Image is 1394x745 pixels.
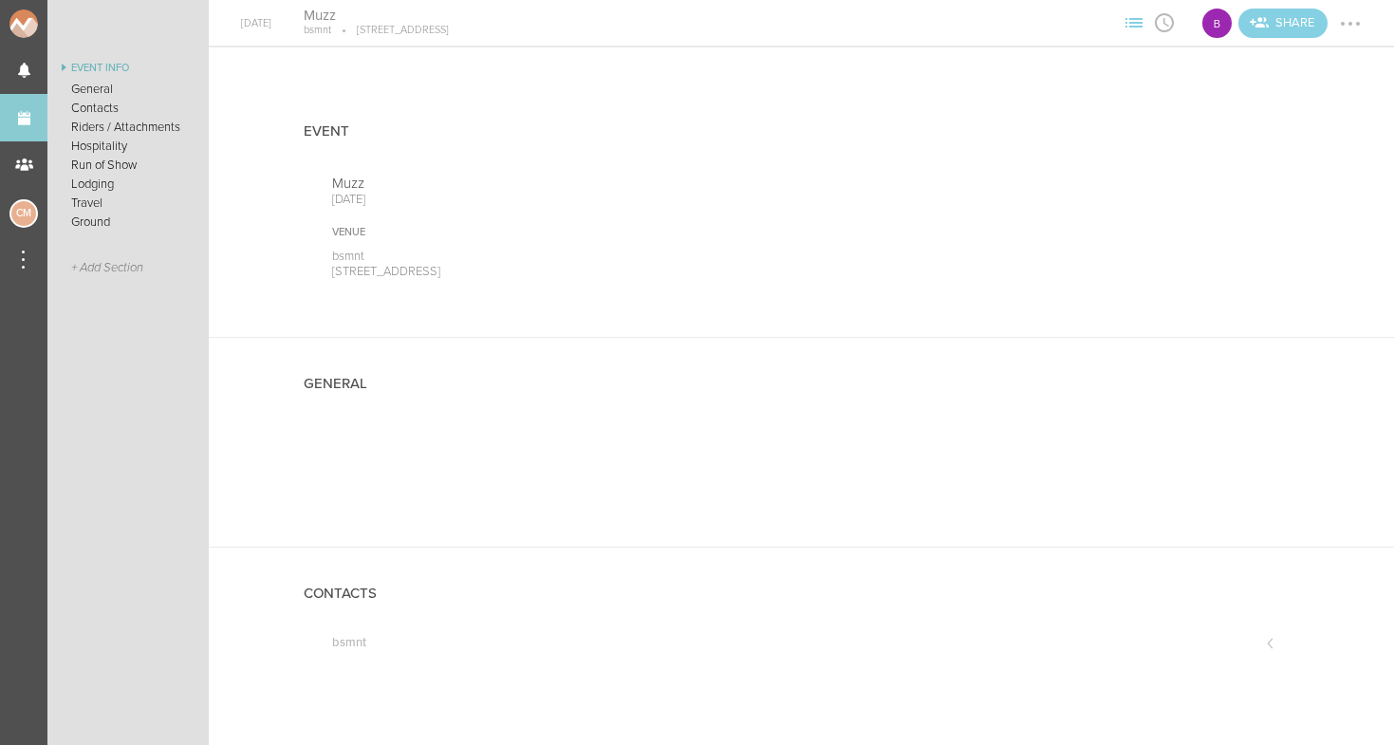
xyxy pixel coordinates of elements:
span: View Itinerary [1149,16,1180,28]
a: General [47,80,209,99]
h4: Event [304,123,349,140]
a: Hospitality [47,137,209,156]
div: bsmnt [1200,7,1234,40]
a: Riders / Attachments [47,118,209,137]
div: Charlie McGinley [9,199,38,228]
span: + Add Section [71,261,143,275]
h5: bsmnt [332,637,366,649]
p: bsmnt [304,24,331,37]
a: Invite teams to the Event [1238,9,1328,38]
h4: Contacts [304,586,377,602]
a: Ground [47,213,209,232]
div: B [1200,7,1234,40]
p: Muzz [332,175,774,192]
p: [DATE] [332,192,774,207]
a: Travel [47,194,209,213]
span: View Sections [1119,16,1149,28]
a: Lodging [47,175,209,194]
a: Contacts [47,99,209,118]
a: Event Info [47,57,209,80]
img: NOMAD [9,9,117,38]
h4: Muzz [304,7,449,25]
div: Share [1238,9,1328,38]
h4: General [304,376,367,392]
p: [STREET_ADDRESS] [332,264,774,279]
p: [STREET_ADDRESS] [331,24,449,37]
a: Run of Show [47,156,209,175]
p: bsmnt [332,249,774,264]
div: Venue [332,226,774,239]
